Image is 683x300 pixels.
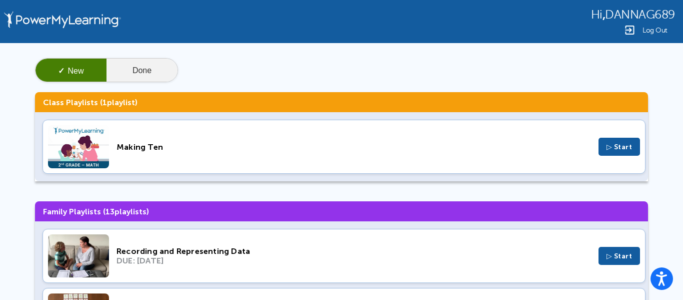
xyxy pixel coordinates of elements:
div: DUE: [DATE] [116,256,591,265]
button: ▷ Start [598,138,640,156]
div: Making Ten [116,142,591,152]
img: Thumbnail [48,234,109,277]
span: ▷ Start [606,143,632,151]
span: 1 [102,98,107,107]
img: Logout Icon [623,24,635,36]
span: 13 [105,207,114,216]
span: ▷ Start [606,252,632,260]
div: Recording and Representing Data [116,246,591,256]
span: Hi [591,8,602,22]
img: Thumbnail [48,125,109,168]
button: ▷ Start [598,247,640,265]
span: DANNAG689 [605,8,675,22]
h3: Family Playlists ( playlists) [35,201,648,221]
button: Done [106,59,177,83]
div: , [591,7,675,22]
h3: Class Playlists ( playlist) [35,92,648,112]
button: ✓New [35,59,106,83]
span: Log Out [642,27,667,34]
span: ✓ [58,67,64,75]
